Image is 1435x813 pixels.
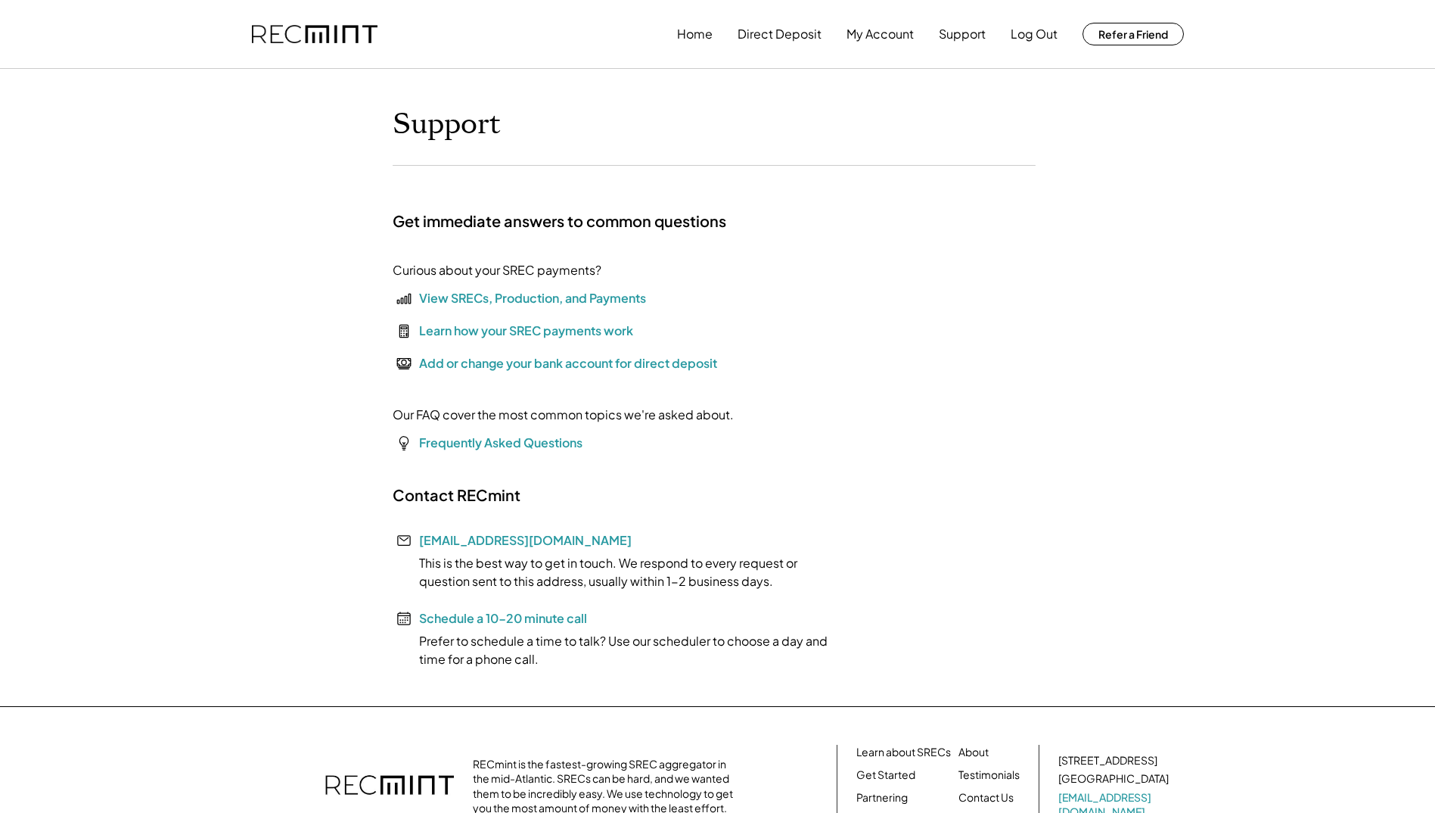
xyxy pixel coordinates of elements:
div: [GEOGRAPHIC_DATA] [1058,771,1169,787]
div: Learn how your SREC payments work [419,322,633,340]
h2: Get immediate answers to common questions [393,211,726,231]
a: Schedule a 10-20 minute call [419,610,587,626]
img: recmint-logotype%403x.png [252,25,377,44]
h2: Contact RECmint [393,485,520,505]
a: Get Started [856,768,915,783]
button: Support [939,19,986,49]
a: About [958,745,989,760]
div: View SRECs, Production, and Payments [419,289,646,307]
button: Direct Deposit [738,19,822,49]
div: [STREET_ADDRESS] [1058,753,1157,768]
a: Learn about SRECs [856,745,951,760]
img: recmint-logotype%403x.png [325,760,454,813]
button: Log Out [1011,19,1058,49]
div: Prefer to schedule a time to talk? Use our scheduler to choose a day and time for a phone call. [393,632,846,668]
a: Frequently Asked Questions [419,435,582,450]
a: Testimonials [958,768,1020,783]
a: Contact Us [958,790,1014,805]
a: Partnering [856,790,908,805]
button: Home [677,19,713,49]
a: [EMAIL_ADDRESS][DOMAIN_NAME] [419,532,632,548]
div: Our FAQ cover the most common topics we're asked about. [393,406,734,424]
div: Add or change your bank account for direct deposit [419,354,717,372]
button: Refer a Friend [1082,23,1184,45]
h1: Support [393,107,501,142]
div: This is the best way to get in touch. We respond to every request or question sent to this addres... [393,554,846,590]
div: Curious about your SREC payments? [393,261,601,279]
button: My Account [846,19,914,49]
